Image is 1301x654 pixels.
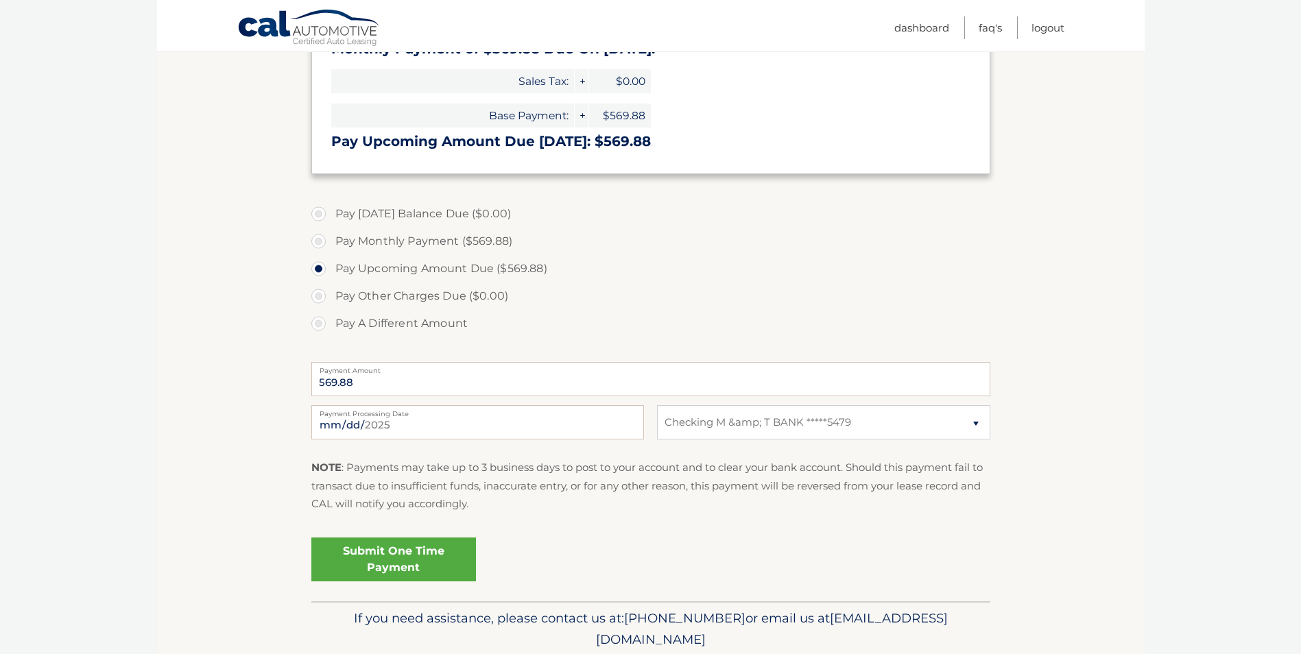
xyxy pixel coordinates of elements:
[311,405,644,416] label: Payment Processing Date
[320,607,981,651] p: If you need assistance, please contact us at: or email us at
[979,16,1002,39] a: FAQ's
[624,610,745,626] span: [PHONE_NUMBER]
[331,133,970,150] h3: Pay Upcoming Amount Due [DATE]: $569.88
[331,69,574,93] span: Sales Tax:
[311,228,990,255] label: Pay Monthly Payment ($569.88)
[589,69,651,93] span: $0.00
[894,16,949,39] a: Dashboard
[311,282,990,310] label: Pay Other Charges Due ($0.00)
[311,537,476,581] a: Submit One Time Payment
[311,310,990,337] label: Pay A Different Amount
[311,362,990,373] label: Payment Amount
[311,405,644,439] input: Payment Date
[311,461,342,474] strong: NOTE
[589,104,651,128] span: $569.88
[311,459,990,513] p: : Payments may take up to 3 business days to post to your account and to clear your bank account....
[237,9,381,49] a: Cal Automotive
[331,104,574,128] span: Base Payment:
[1031,16,1064,39] a: Logout
[311,255,990,282] label: Pay Upcoming Amount Due ($569.88)
[311,362,990,396] input: Payment Amount
[311,200,990,228] label: Pay [DATE] Balance Due ($0.00)
[575,104,588,128] span: +
[575,69,588,93] span: +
